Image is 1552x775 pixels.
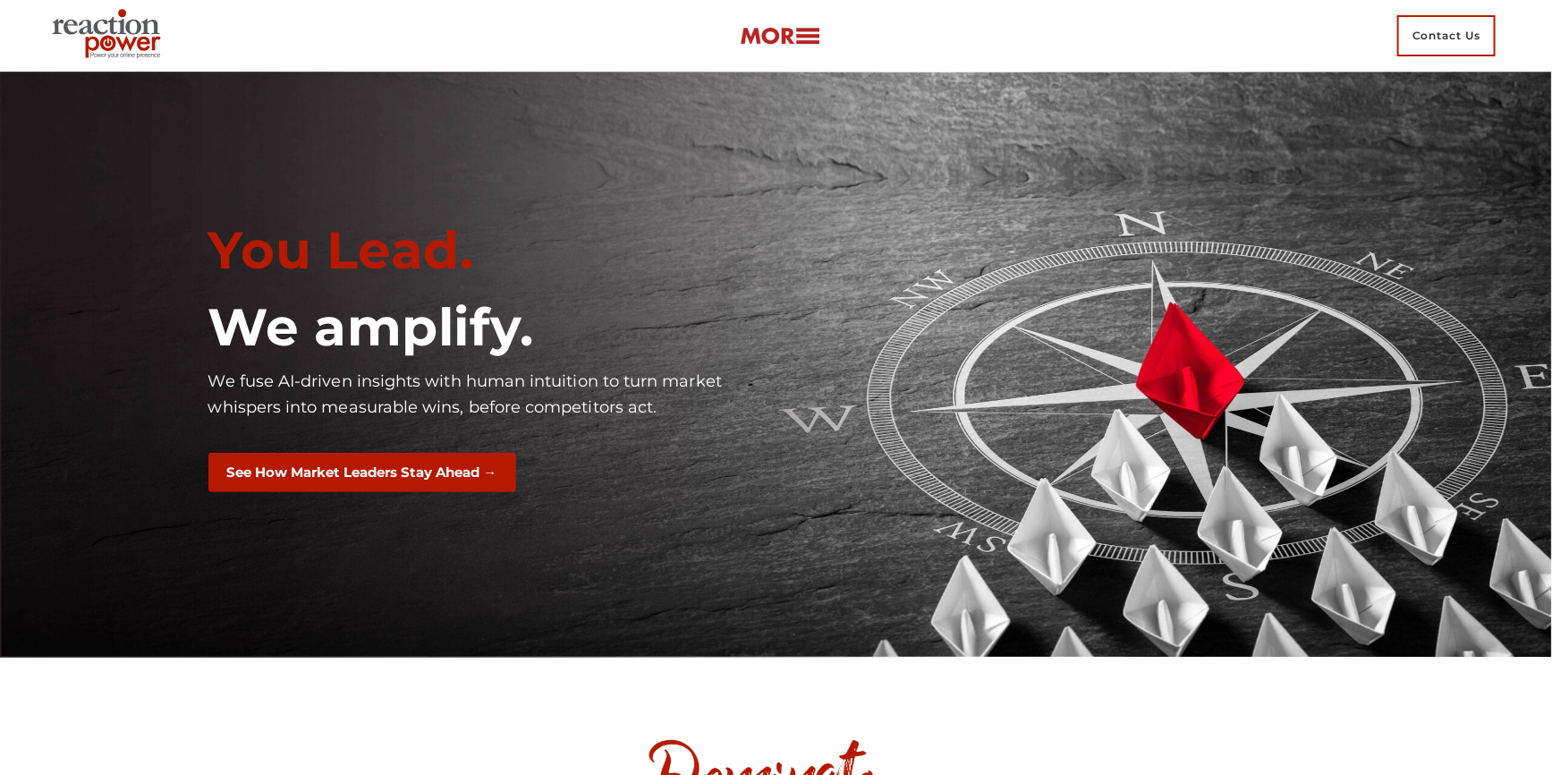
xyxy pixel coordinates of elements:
span: You Lead. [208,218,474,282]
button: See How Market Leaders Stay Ahead → [208,453,516,493]
span: Contact Us [1397,15,1496,56]
p: We fuse AI-driven insights with human intuition to turn market whispers into measurable wins, bef... [208,369,763,422]
img: more-btn.png [740,26,820,47]
img: Executive Branding | Personal Branding Agency [45,4,174,68]
h1: We amplify. [208,296,763,360]
a: See How Market Leaders Stay Ahead → [208,462,516,481]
